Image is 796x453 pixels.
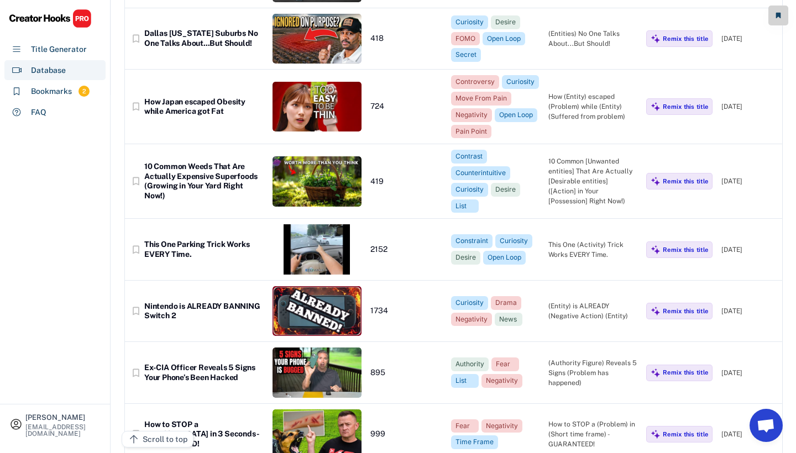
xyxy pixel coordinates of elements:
[31,107,46,118] div: FAQ
[548,92,637,122] div: How (Entity) escaped (Problem) while (Entity) (Suffered from problem)
[130,244,142,255] button: bookmark_border
[130,367,142,378] button: bookmark_border
[370,34,442,44] div: 418
[370,368,442,378] div: 895
[455,168,506,178] div: Counterintuitive
[273,347,362,397] img: thumbnail%20%2843%29.jpg
[78,87,90,96] div: 2
[130,429,142,440] button: bookmark_border
[506,77,535,87] div: Curiosity
[721,34,777,44] div: [DATE]
[651,306,661,316] img: MagicMajor%20%28Purple%29.svg
[663,177,708,185] div: Remix this title
[488,253,521,262] div: Open Loop
[130,101,142,112] button: bookmark_border
[455,110,488,120] div: Negativity
[663,246,708,254] div: Remix this title
[486,422,518,431] div: Negativity
[721,429,777,439] div: [DATE]
[750,409,783,442] a: Open chat
[500,236,528,246] div: Curiosity
[455,298,484,308] div: Curiosity
[548,419,637,449] div: How to STOP a (Problem) in (Short time frame) - GUARANTEED!
[548,29,637,49] div: (Entities) No One Talks About...But Should!
[651,102,661,112] img: MagicMajor%20%28Purple%29.svg
[455,152,483,161] div: Contrast
[548,358,637,388] div: (Authority Figure) Reveals 5 Signs (Problem has happened)
[144,29,264,48] div: Dallas [US_STATE] Suburbs No One Talks About...But Should!
[455,253,476,262] div: Desire
[273,14,362,64] img: thumbnail%20%2870%29.jpg
[455,315,488,324] div: Negativity
[25,414,101,421] div: [PERSON_NAME]
[548,301,637,321] div: (Entity) is ALREADY (Negative Action) (Entity)
[663,430,708,438] div: Remix this title
[273,156,362,206] img: thumbnail%20%2871%29.jpg
[370,306,442,316] div: 1734
[548,156,637,206] div: 10 Common [Unwanted entities] That Are Actually [Desirable entities] ([Action] in Your [Possessio...
[455,34,475,44] div: FOMO
[144,97,264,117] div: How Japan escaped Obesity while America got Fat
[663,35,708,43] div: Remix this title
[455,422,474,431] div: Fear
[721,245,777,255] div: [DATE]
[455,202,474,211] div: List
[144,302,264,321] div: Nintendo is ALREADY BANNING Switch 2
[455,438,494,447] div: Time Frame
[144,162,264,201] div: 10 Common Weeds That Are Actually Expensive Superfoods (Growing in Your Yard Right Now!)
[9,9,92,28] img: CHPRO%20Logo.svg
[370,102,442,112] div: 724
[31,65,66,76] div: Database
[721,102,777,112] div: [DATE]
[663,368,708,376] div: Remix this title
[651,368,661,378] img: MagicMajor%20%28Purple%29.svg
[455,77,495,87] div: Controversy
[31,44,87,55] div: Title Generator
[455,376,474,386] div: List
[25,424,101,437] div: [EMAIL_ADDRESS][DOMAIN_NAME]
[273,286,362,336] img: thumbnail%20%2836%29.jpg
[455,50,476,60] div: Secret
[455,185,484,194] div: Curiosity
[721,306,777,316] div: [DATE]
[455,127,487,136] div: Pain Point
[495,18,516,27] div: Desire
[370,177,442,187] div: 419
[651,176,661,186] img: MagicMajor%20%28Purple%29.svg
[499,110,533,120] div: Open Loop
[144,240,264,259] div: This One Parking Trick Works EVERY Time.
[144,363,264,382] div: Ex-CIA Officer Reveals 5 Signs Your Phone’s Been Hacked
[273,224,362,274] img: thumbnail%20%2864%29.jpg
[496,360,515,369] div: Fear
[31,86,72,97] div: Bookmarks
[455,18,484,27] div: Curiosity
[455,360,484,369] div: Authority
[651,429,661,439] img: MagicMajor%20%28Purple%29.svg
[495,298,517,308] div: Drama
[651,34,661,44] img: MagicMajor%20%28Purple%29.svg
[663,103,708,110] div: Remix this title
[455,236,488,246] div: Constraint
[143,434,187,445] div: Scroll to top
[144,420,264,449] div: How to STOP a [MEDICAL_DATA] in 3 Seconds - GUARANTEED!
[663,307,708,315] div: Remix this title
[130,305,142,317] button: bookmark_border
[455,94,507,103] div: Move From Pain
[721,368,777,378] div: [DATE]
[499,315,518,324] div: News
[486,376,518,386] div: Negativity
[130,176,142,187] button: bookmark_border
[721,176,777,186] div: [DATE]
[487,34,521,44] div: Open Loop
[370,429,442,439] div: 999
[651,245,661,255] img: MagicMajor%20%28Purple%29.svg
[130,33,142,44] text: bookmark_border
[548,240,637,260] div: This One (Activity) Trick Works EVERY Time.
[370,245,442,255] div: 2152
